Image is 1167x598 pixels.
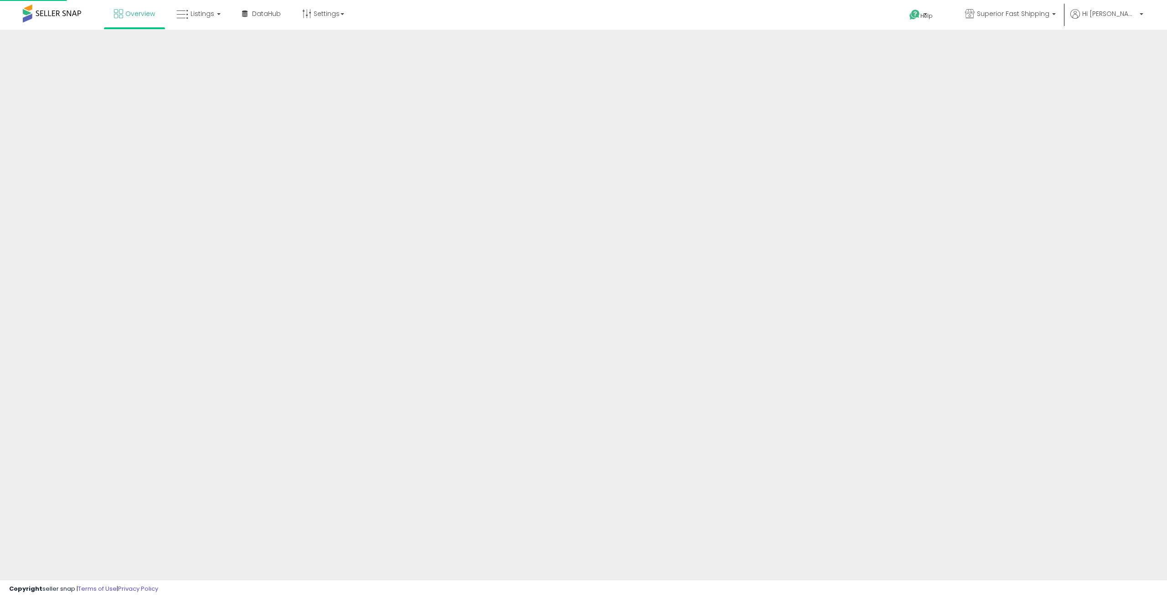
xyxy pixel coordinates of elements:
[1082,9,1137,18] span: Hi [PERSON_NAME]
[191,9,214,18] span: Listings
[902,2,950,30] a: Help
[909,9,920,21] i: Get Help
[920,12,933,20] span: Help
[977,9,1049,18] span: Superior Fast Shipping
[125,9,155,18] span: Overview
[1070,9,1143,30] a: Hi [PERSON_NAME]
[252,9,281,18] span: DataHub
